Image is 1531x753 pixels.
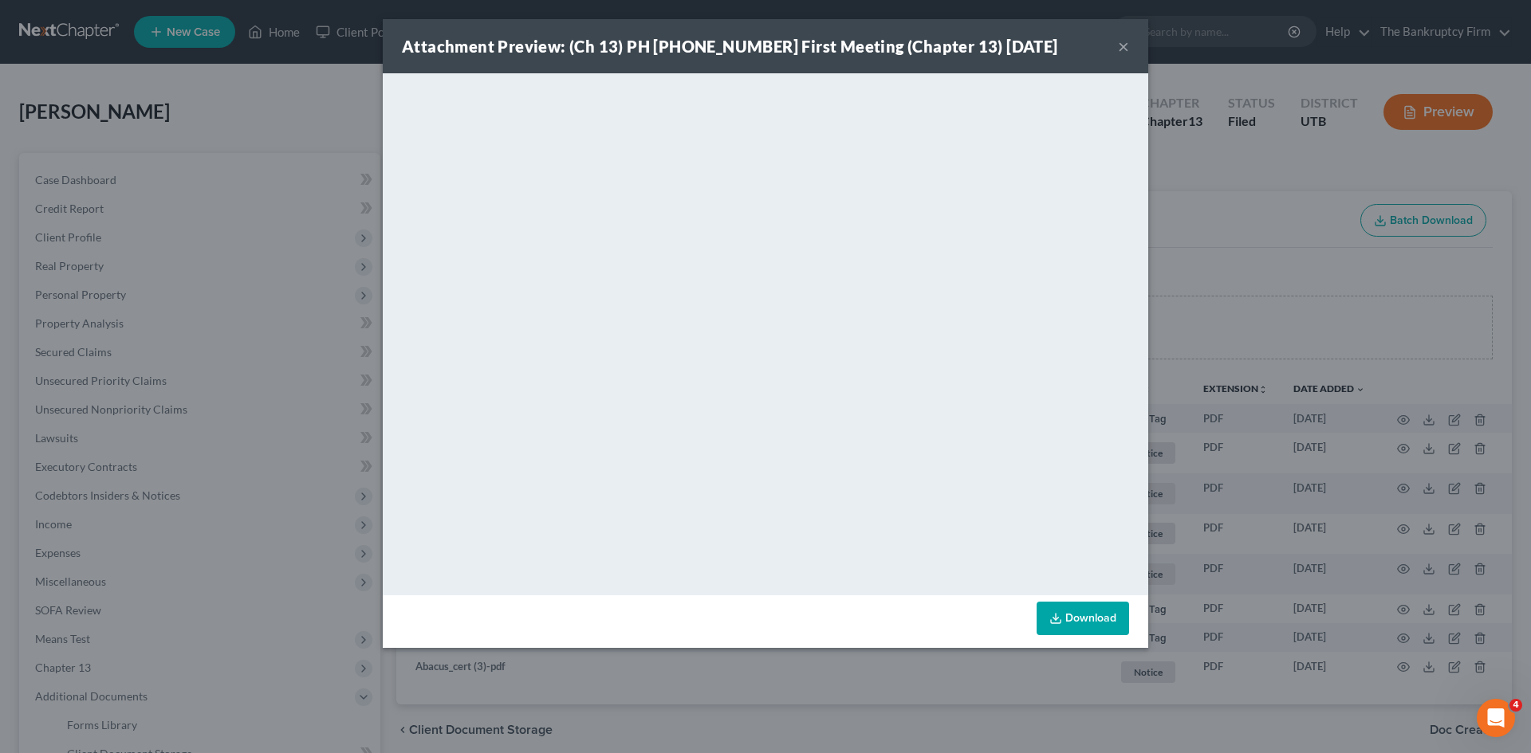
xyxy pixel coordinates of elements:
span: 4 [1509,699,1522,712]
strong: Attachment Preview: (Ch 13) PH [PHONE_NUMBER] First Meeting (Chapter 13) [DATE] [402,37,1058,56]
a: Download [1037,602,1129,635]
iframe: Intercom live chat [1477,699,1515,737]
iframe: <object ng-attr-data='[URL][DOMAIN_NAME]' type='application/pdf' width='100%' height='650px'></ob... [383,73,1148,591]
button: × [1118,37,1129,56]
